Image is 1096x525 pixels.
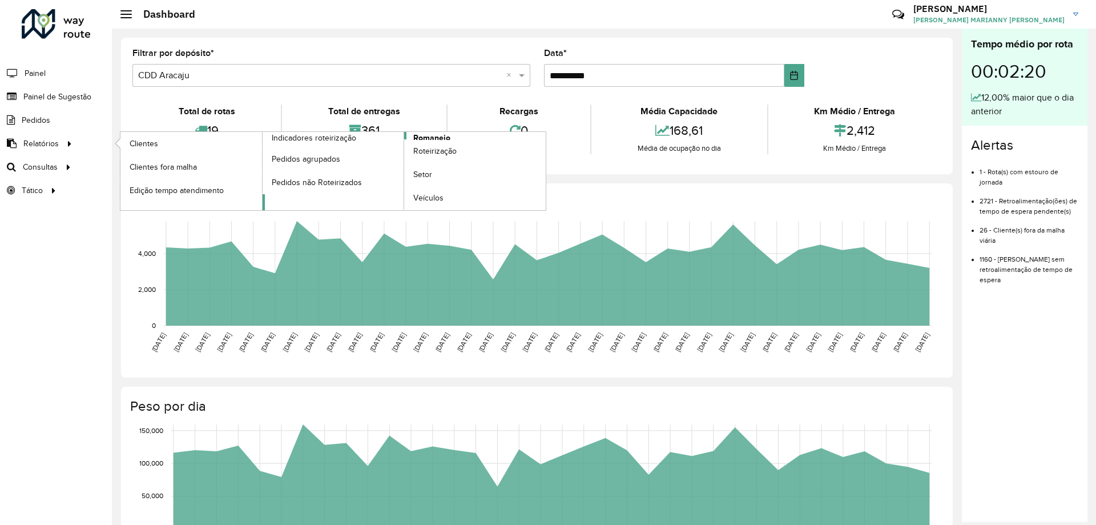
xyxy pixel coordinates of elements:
[120,155,262,178] a: Clientes fora malha
[404,187,546,210] a: Veículos
[413,192,444,204] span: Veículos
[22,114,50,126] span: Pedidos
[216,331,232,353] text: [DATE]
[761,331,777,353] text: [DATE]
[325,331,341,353] text: [DATE]
[23,161,58,173] span: Consultas
[771,105,938,118] div: Km Médio / Entrega
[404,140,546,163] a: Roteirização
[152,322,156,329] text: 0
[142,492,163,500] text: 50,000
[130,185,224,197] span: Edição tempo atendimento
[674,331,690,353] text: [DATE]
[25,67,46,79] span: Painel
[771,143,938,154] div: Km Médio / Entrega
[521,331,538,353] text: [DATE]
[892,331,908,353] text: [DATE]
[971,52,1078,91] div: 00:02:20
[913,3,1065,14] h3: [PERSON_NAME]
[565,331,581,353] text: [DATE]
[346,331,363,353] text: [DATE]
[285,105,443,118] div: Total de entregas
[194,331,211,353] text: [DATE]
[980,217,1078,246] li: 26 - Cliente(s) fora da malha viária
[784,64,804,87] button: Choose Date
[980,246,1078,285] li: 1160 - [PERSON_NAME] sem retroalimentação de tempo de espera
[506,69,516,82] span: Clear all
[594,105,764,118] div: Média Capacidade
[450,105,587,118] div: Recargas
[263,147,404,170] a: Pedidos agrupados
[971,37,1078,52] div: Tempo médio por rota
[771,118,938,143] div: 2,412
[413,169,432,181] span: Setor
[783,331,799,353] text: [DATE]
[22,185,43,197] span: Tático
[827,331,843,353] text: [DATE]
[132,8,195,21] h2: Dashboard
[413,145,457,157] span: Roteirização
[135,118,278,143] div: 19
[913,15,1065,25] span: [PERSON_NAME] MARIANNY [PERSON_NAME]
[120,132,404,210] a: Indicadores roteirização
[434,331,450,353] text: [DATE]
[980,187,1078,217] li: 2721 - Retroalimentação(ões) de tempo de espera pendente(s)
[130,161,197,173] span: Clientes fora malha
[263,132,546,210] a: Romaneio
[281,331,298,353] text: [DATE]
[412,331,429,353] text: [DATE]
[805,331,821,353] text: [DATE]
[139,459,163,467] text: 100,000
[150,331,167,353] text: [DATE]
[499,331,516,353] text: [DATE]
[848,331,865,353] text: [DATE]
[609,331,625,353] text: [DATE]
[259,331,276,353] text: [DATE]
[390,331,407,353] text: [DATE]
[980,158,1078,187] li: 1 - Rota(s) com estouro de jornada
[303,331,320,353] text: [DATE]
[130,398,941,415] h4: Peso por dia
[544,46,567,60] label: Data
[630,331,647,353] text: [DATE]
[138,286,156,293] text: 2,000
[130,138,158,150] span: Clientes
[138,250,156,257] text: 4,000
[886,2,910,27] a: Contato Rápido
[696,331,712,353] text: [DATE]
[914,331,930,353] text: [DATE]
[543,331,559,353] text: [DATE]
[263,171,404,194] a: Pedidos não Roteirizados
[477,331,494,353] text: [DATE]
[135,105,278,118] div: Total de rotas
[718,331,734,353] text: [DATE]
[971,137,1078,154] h4: Alertas
[594,118,764,143] div: 168,61
[739,331,756,353] text: [DATE]
[237,331,254,353] text: [DATE]
[652,331,668,353] text: [DATE]
[413,132,450,144] span: Romaneio
[120,132,262,155] a: Clientes
[368,331,385,353] text: [DATE]
[450,118,587,143] div: 0
[272,153,340,165] span: Pedidos agrupados
[456,331,472,353] text: [DATE]
[404,163,546,186] a: Setor
[586,331,603,353] text: [DATE]
[971,91,1078,118] div: 12,00% maior que o dia anterior
[272,132,356,144] span: Indicadores roteirização
[285,118,443,143] div: 361
[272,177,362,189] span: Pedidos não Roteirizados
[23,91,91,103] span: Painel de Sugestão
[120,179,262,202] a: Edição tempo atendimento
[870,331,887,353] text: [DATE]
[132,46,214,60] label: Filtrar por depósito
[594,143,764,154] div: Média de ocupação no dia
[172,331,189,353] text: [DATE]
[23,138,59,150] span: Relatórios
[139,427,163,434] text: 150,000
